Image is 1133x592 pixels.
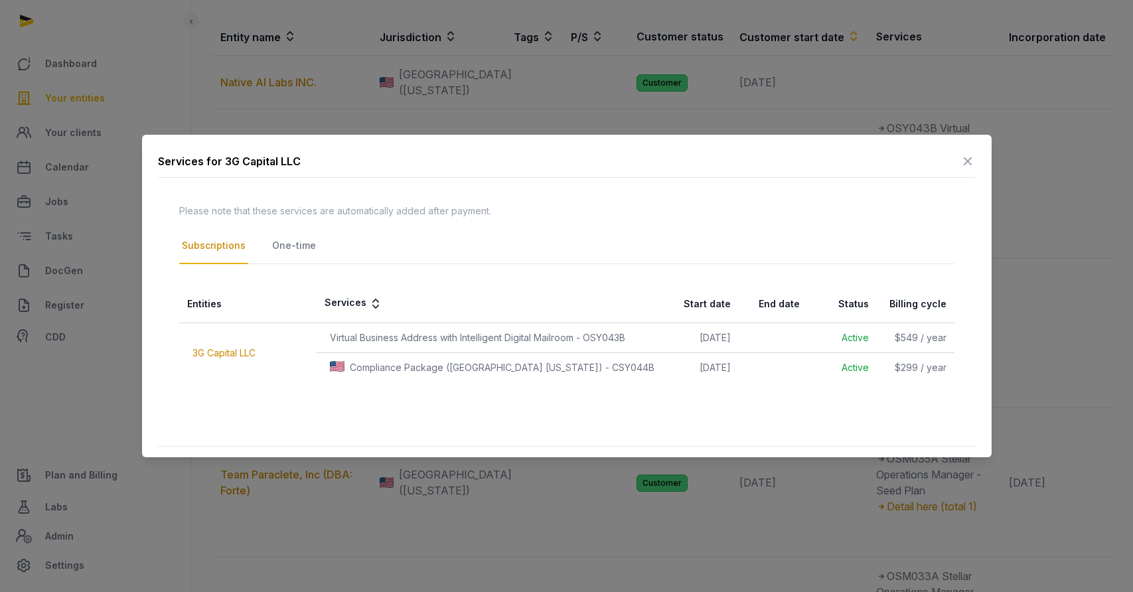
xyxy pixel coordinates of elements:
[670,285,739,323] th: Start date
[179,228,954,264] nav: Tabs
[808,353,877,383] td: Active
[325,295,382,313] div: Services
[877,285,954,323] th: Billing cycle
[739,285,808,323] th: End date
[330,361,344,372] img: us.png
[330,331,625,344] div: Virtual Business Address with Intelligent Digital Mailroom - OSY043B
[158,153,301,169] div: Services for 3G Capital LLC
[895,332,946,343] span: $549 / year
[179,285,317,323] th: Entities
[269,228,319,264] div: One-time
[179,228,248,264] div: Subscriptions
[808,323,877,353] td: Active
[179,204,954,218] p: Please note that these services are automatically added after payment.
[192,347,256,358] a: 3G Capital LLC
[895,362,946,373] span: $299 / year
[670,353,739,383] td: [DATE]
[670,323,739,353] td: [DATE]
[808,285,877,323] th: Status
[350,361,654,374] div: Compliance Package ([GEOGRAPHIC_DATA] [US_STATE]) - CSY044B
